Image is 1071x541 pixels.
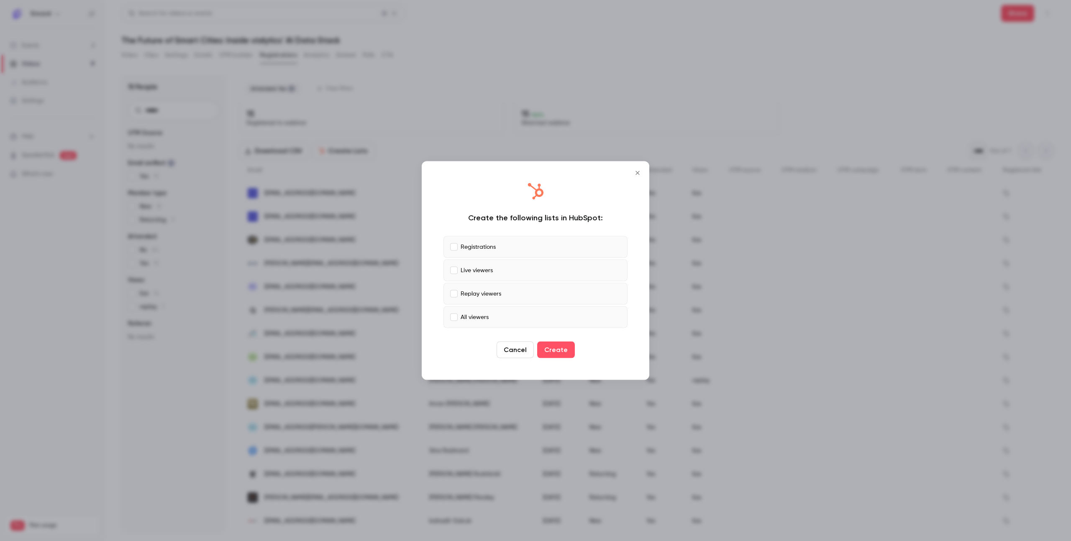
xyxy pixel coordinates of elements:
p: Registrations [461,242,496,251]
p: Replay viewers [461,289,501,298]
button: Close [629,165,646,181]
div: Create the following lists in HubSpot: [443,213,628,223]
p: All viewers [461,313,489,322]
button: Cancel [497,342,534,358]
p: Live viewers [461,266,493,275]
button: Create [537,342,575,358]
